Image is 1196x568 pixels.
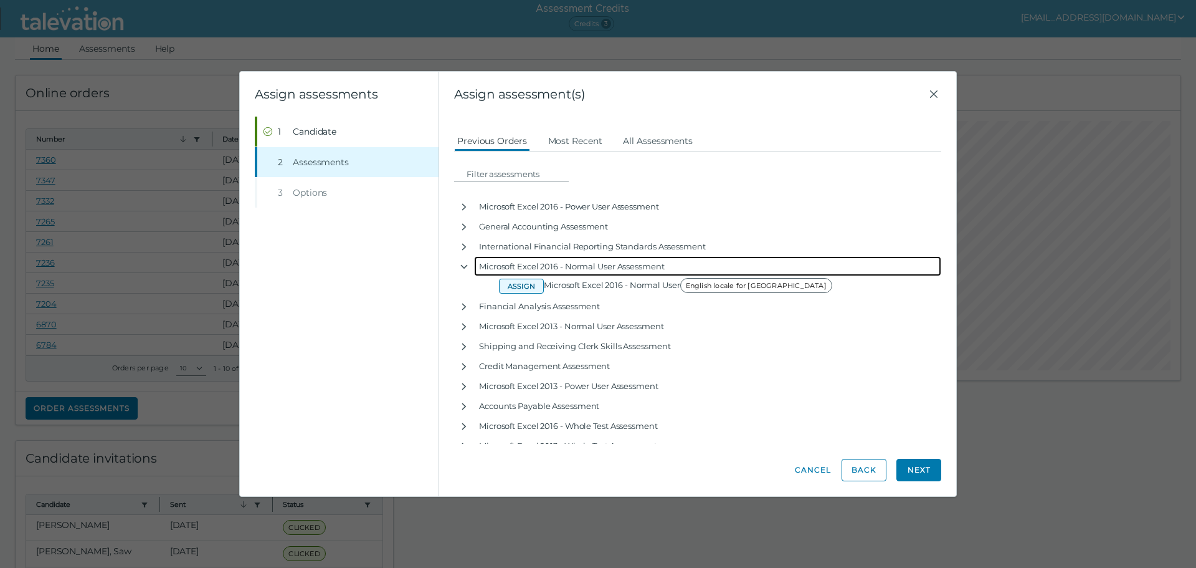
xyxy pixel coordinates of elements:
button: Back [842,459,886,481]
clr-wizard-title: Assign assessments [255,87,377,102]
button: Completed [257,117,439,147]
div: International Financial Reporting Standards Assessment [474,236,941,256]
div: Microsoft Excel 2013 - Normal User Assessment [474,316,941,336]
span: Assessments [293,156,349,168]
cds-icon: Completed [263,127,273,137]
div: General Accounting Assessment [474,216,941,236]
button: Previous Orders [454,129,530,152]
div: 1 [278,125,288,138]
button: All Assessments [620,129,696,152]
nav: Wizard steps [255,117,439,208]
span: English locale for [GEOGRAPHIC_DATA] [680,278,832,293]
div: Financial Analysis Assessment [474,296,941,316]
input: Filter assessments [462,166,569,181]
div: Microsoft Excel 2013 - Power User Assessment [474,376,941,396]
div: Microsoft Excel 2016 - Power User Assessment [474,196,941,216]
div: Credit Management Assessment [474,356,941,376]
div: Accounts Payable Assessment [474,396,941,416]
button: Most Recent [545,129,605,152]
span: Microsoft Excel 2016 - Normal User [544,280,836,290]
div: Microsoft Excel 2013 - Whole Test Assessment [474,436,941,456]
div: 2 [278,156,288,168]
div: Microsoft Excel 2016 - Whole Test Assessment [474,416,941,436]
span: Candidate [293,125,336,138]
button: Close [926,87,941,102]
div: Shipping and Receiving Clerk Skills Assessment [474,336,941,356]
button: Next [896,459,941,481]
button: 2Assessments [257,147,439,177]
button: Cancel [794,459,832,481]
span: Assign assessment(s) [454,87,926,102]
div: Microsoft Excel 2016 - Normal User Assessment [474,256,941,276]
button: Assign [499,279,544,294]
